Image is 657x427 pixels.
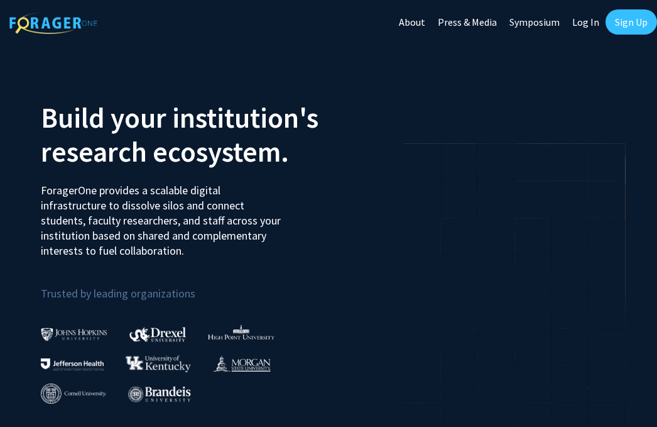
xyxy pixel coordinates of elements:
[41,174,286,258] p: ForagerOne provides a scalable digital infrastructure to dissolve silos and connect students, fac...
[9,12,97,34] img: ForagerOne Logo
[41,101,319,169] h2: Build your institution's research ecosystem.
[605,9,657,35] a: Sign Up
[41,269,319,303] p: Trusted by leading organizations
[41,328,107,341] img: Johns Hopkins University
[129,327,186,341] img: Drexel University
[126,355,191,372] img: University of Kentucky
[128,386,191,402] img: Brandeis University
[41,384,106,404] img: Cornell University
[41,358,104,370] img: Thomas Jefferson University
[208,324,274,340] img: High Point University
[213,355,271,372] img: Morgan State University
